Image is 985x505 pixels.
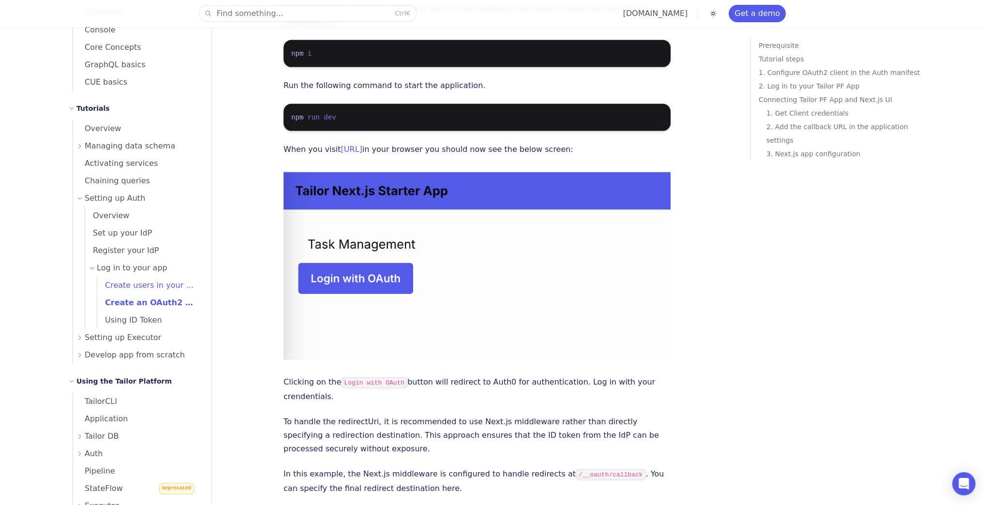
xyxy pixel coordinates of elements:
[73,397,117,406] span: TailorCLI
[85,447,103,460] span: Auth
[97,315,162,325] span: Using ID Token
[85,246,159,255] span: Register your IdP
[85,348,185,362] span: Develop app from scratch
[291,50,303,58] span: npm
[73,155,200,172] a: Activating services
[284,143,671,156] p: When you visit in your browser you should now see the below screen:
[341,377,407,388] code: Login with OAuth
[759,79,924,93] a: 2. Log in to your Tailor PF App
[97,261,167,275] span: Log in to your app
[291,114,303,121] span: npm
[766,106,924,120] a: 1. Get Client credentials
[729,5,786,22] a: Get a demo
[85,207,200,224] a: Overview
[73,43,141,52] span: Core Concepts
[576,469,646,480] code: /__oauth/callback
[85,211,129,220] span: Overview
[73,159,158,168] span: Activating services
[73,56,200,74] a: GraphQL basics
[324,114,336,121] span: dev
[707,8,719,19] button: Toggle dark mode
[759,66,924,79] a: 1. Configure OAuth2 client in the Auth manifest
[759,52,924,66] a: Tutorial steps
[73,77,127,87] span: CUE basics
[73,60,146,69] span: GraphQL basics
[85,242,200,259] a: Register your IdP
[73,172,200,190] a: Chaining queries
[623,9,688,18] a: [DOMAIN_NAME]
[73,39,200,56] a: Core Concepts
[284,415,671,456] p: To handle the redirectUri, it is recommended to use Next.js middleware rather than directly speci...
[73,480,200,497] a: StateFlowDeprecated
[73,393,200,410] a: TailorCLI
[85,228,152,238] span: Set up your IdP
[73,410,200,428] a: Application
[97,312,200,329] a: Using ID Token
[341,145,362,154] a: [URL]
[766,147,924,161] a: 3. Next.js app configuration
[85,430,119,443] span: Tailor DB
[284,172,671,360] img: Tutorials – Set up OAuth2 Client
[73,74,200,91] a: CUE basics
[406,10,410,17] kbd: K
[85,192,145,205] span: Setting up Auth
[73,462,200,480] a: Pipeline
[308,50,312,58] span: i
[76,375,172,387] h2: Using the Tailor Platform
[97,294,200,312] a: Create an OAuth2 client
[97,298,209,307] span: Create an OAuth2 client
[97,277,200,294] a: Create users in your app
[759,39,924,52] a: Prerequisite
[284,467,671,495] p: In this example, the Next.js middleware is configured to handle redirects at . You can specify th...
[76,103,110,114] h2: Tutorials
[199,6,416,21] button: Find something...CtrlK
[73,25,116,34] span: Console
[73,124,121,133] span: Overview
[73,414,128,423] span: Application
[766,120,924,147] a: 2. Add the callback URL in the application settings
[73,21,200,39] a: Console
[759,93,924,106] a: Connecting Tailor PF App and Next.js UI
[952,472,975,495] div: Open Intercom Messenger
[85,224,200,242] a: Set up your IdP
[308,114,320,121] span: run
[284,375,671,403] p: Clicking on the button will redirect to Auth0 for authentication. Log in with your crendentials.
[73,176,150,185] span: Chaining queries
[73,466,115,475] span: Pipeline
[85,331,161,344] span: Setting up Executor
[284,79,671,92] p: Run the following command to start the application.
[159,483,194,494] span: Deprecated
[97,281,200,290] span: Create users in your app
[73,484,123,493] span: StateFlow
[395,10,406,17] kbd: Ctrl
[73,120,200,137] a: Overview
[85,139,175,153] span: Managing data schema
